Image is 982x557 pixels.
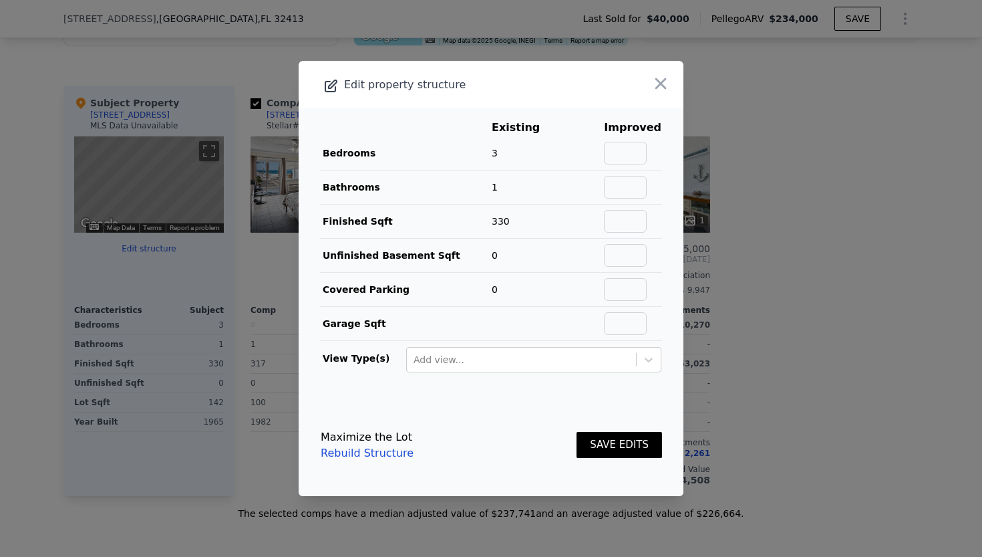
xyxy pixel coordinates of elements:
[492,182,498,193] span: 1
[320,239,491,273] td: Unfinished Basement Sqft
[320,136,491,171] td: Bedrooms
[299,76,607,94] div: Edit property structure
[577,432,662,458] button: SAVE EDITS
[492,148,498,158] span: 3
[491,119,560,136] th: Existing
[603,119,662,136] th: Improved
[320,273,491,307] td: Covered Parking
[321,429,414,445] div: Maximize the Lot
[320,171,491,205] td: Bathrooms
[320,205,491,239] td: Finished Sqft
[492,284,498,295] span: 0
[321,445,414,461] a: Rebuild Structure
[492,216,510,227] span: 330
[320,341,405,373] td: View Type(s)
[320,307,491,341] td: Garage Sqft
[492,250,498,261] span: 0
